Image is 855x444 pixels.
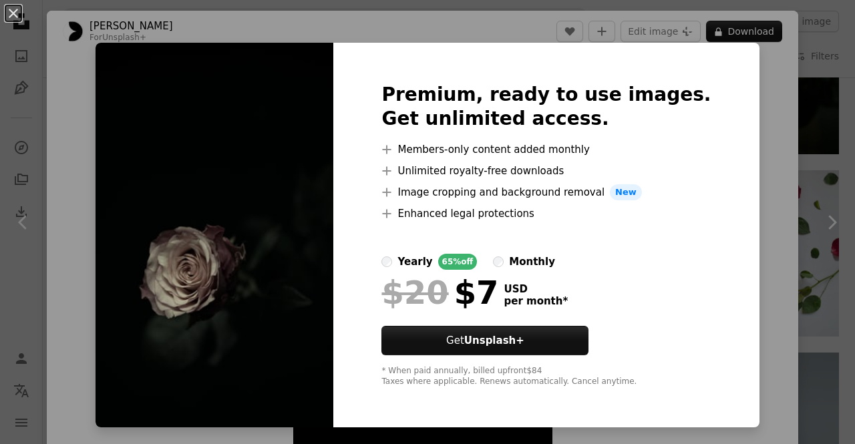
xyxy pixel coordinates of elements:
h2: Premium, ready to use images. Get unlimited access. [381,83,711,131]
div: * When paid annually, billed upfront $84 Taxes where applicable. Renews automatically. Cancel any... [381,366,711,387]
input: yearly65%off [381,256,392,267]
span: per month * [504,295,568,307]
li: Image cropping and background removal [381,184,711,200]
img: premium_photo-1731083236357-167e828ce505 [96,43,333,427]
input: monthly [493,256,504,267]
div: yearly [397,254,432,270]
span: USD [504,283,568,295]
div: monthly [509,254,555,270]
li: Enhanced legal protections [381,206,711,222]
span: New [610,184,642,200]
div: $7 [381,275,498,310]
li: Unlimited royalty-free downloads [381,163,711,179]
button: GetUnsplash+ [381,326,588,355]
span: $20 [381,275,448,310]
li: Members-only content added monthly [381,142,711,158]
strong: Unsplash+ [464,335,524,347]
div: 65% off [438,254,478,270]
